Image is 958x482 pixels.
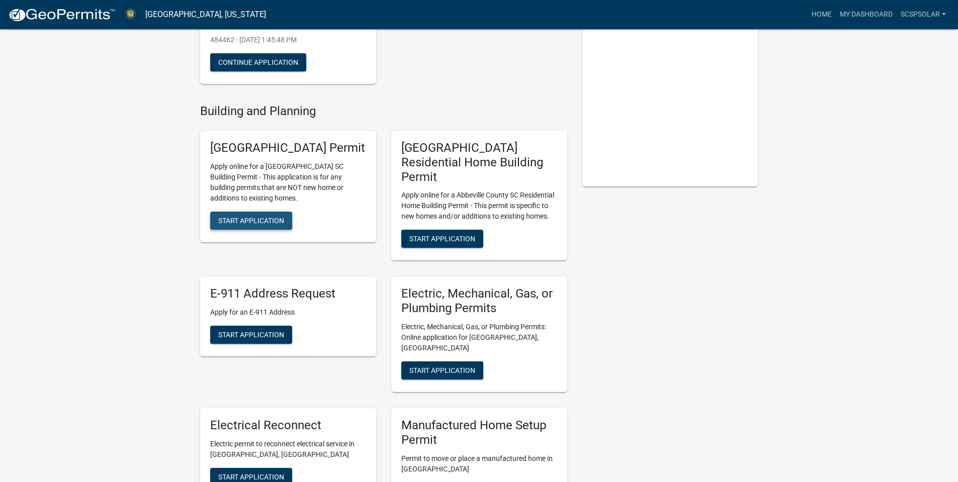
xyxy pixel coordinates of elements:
h5: Electric, Mechanical, Gas, or Plumbing Permits [401,286,557,316]
span: Start Application [218,216,284,224]
h5: E-911 Address Request [210,286,366,301]
h5: [GEOGRAPHIC_DATA] Permit [210,141,366,155]
span: Start Application [409,235,475,243]
p: Permit to move or place a manufactured home in [GEOGRAPHIC_DATA] [401,453,557,474]
button: Continue Application [210,53,306,71]
p: Electric, Mechanical, Gas, or Plumbing Permits: Online application for [GEOGRAPHIC_DATA], [GEOGRA... [401,322,557,353]
span: Start Application [218,472,284,480]
button: Start Application [401,230,483,248]
a: [GEOGRAPHIC_DATA], [US_STATE] [145,6,266,23]
span: Start Application [218,331,284,339]
p: Apply online for a Abbeville County SC Residential Home Building Permit - This permit is specific... [401,190,557,222]
h5: [GEOGRAPHIC_DATA] Residential Home Building Permit [401,141,557,184]
h5: Electrical Reconnect [210,418,366,433]
button: Start Application [401,361,483,379]
button: Start Application [210,326,292,344]
h4: Building and Planning [200,104,567,119]
img: Abbeville County, South Carolina [124,8,137,21]
p: Electric permit to reconnect electrical service in [GEOGRAPHIC_DATA], [GEOGRAPHIC_DATA] [210,439,366,460]
p: 484462 - [DATE] 1:45:48 PM [210,35,366,45]
a: SCSPSOLAR [897,5,950,24]
span: Start Application [409,366,475,374]
a: My Dashboard [836,5,897,24]
p: Apply online for a [GEOGRAPHIC_DATA] SC Building Permit - This application is for any building pe... [210,161,366,204]
h5: Manufactured Home Setup Permit [401,418,557,447]
button: Start Application [210,212,292,230]
a: Home [808,5,836,24]
p: Apply for an E-911 Address [210,307,366,318]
